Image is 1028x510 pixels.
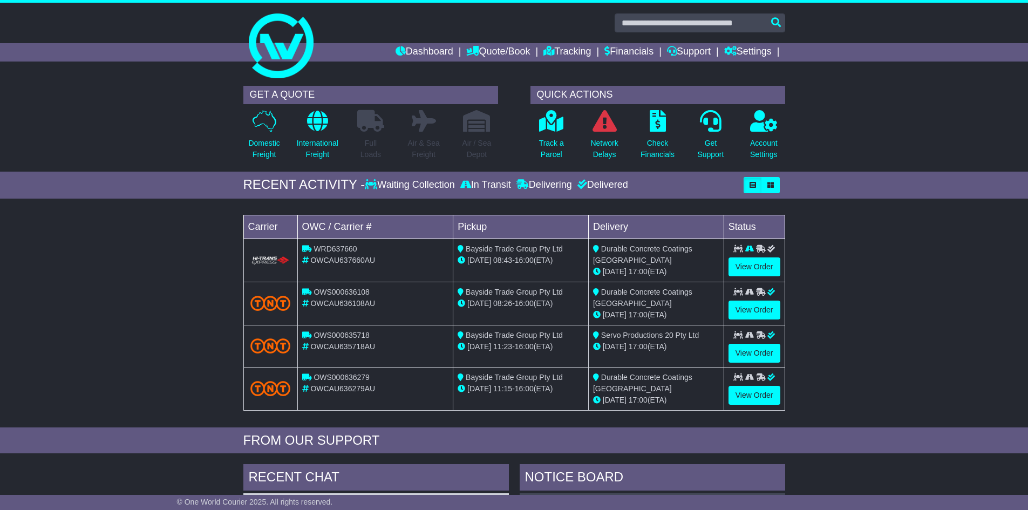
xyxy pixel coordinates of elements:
span: OWCAU636108AU [310,299,375,308]
td: Status [724,215,785,239]
span: [DATE] [603,342,627,351]
p: Get Support [697,138,724,160]
a: Settings [724,43,772,62]
td: Pickup [453,215,589,239]
span: OWCAU636279AU [310,384,375,393]
span: OWS000636108 [314,288,370,296]
span: OWS000636279 [314,373,370,382]
p: Domestic Freight [248,138,280,160]
div: GET A QUOTE [243,86,498,104]
div: Delivering [514,179,575,191]
td: Delivery [588,215,724,239]
img: TNT_Domestic.png [250,296,291,310]
a: View Order [729,257,780,276]
span: 17:00 [629,310,648,319]
span: Servo Productions 20 Pty Ltd [601,331,699,339]
div: (ETA) [593,266,719,277]
span: OWCAU635718AU [310,342,375,351]
div: (ETA) [593,395,719,406]
span: 17:00 [629,267,648,276]
span: 16:00 [515,256,534,264]
p: Air & Sea Freight [408,138,440,160]
span: Bayside Trade Group Pty Ltd [466,373,563,382]
span: [DATE] [603,267,627,276]
span: [DATE] [603,310,627,319]
a: NetworkDelays [590,110,618,166]
div: - (ETA) [458,255,584,266]
span: [DATE] [467,342,491,351]
div: NOTICE BOARD [520,464,785,493]
a: Financials [604,43,653,62]
span: [DATE] [467,384,491,393]
p: International Freight [297,138,338,160]
a: View Order [729,344,780,363]
a: Support [667,43,711,62]
div: RECENT ACTIVITY - [243,177,365,193]
a: Tracking [543,43,591,62]
p: Network Delays [590,138,618,160]
a: Track aParcel [539,110,564,166]
span: [DATE] [467,256,491,264]
span: Durable Concrete Coatings [GEOGRAPHIC_DATA] [593,244,692,264]
span: 17:00 [629,342,648,351]
span: Durable Concrete Coatings [GEOGRAPHIC_DATA] [593,288,692,308]
div: (ETA) [593,309,719,321]
span: 16:00 [515,342,534,351]
p: Account Settings [750,138,778,160]
img: TNT_Domestic.png [250,338,291,353]
p: Air / Sea Depot [462,138,492,160]
p: Check Financials [641,138,675,160]
span: OWCAU637660AU [310,256,375,264]
div: QUICK ACTIONS [530,86,785,104]
a: Dashboard [396,43,453,62]
a: View Order [729,386,780,405]
a: GetSupport [697,110,724,166]
span: 17:00 [629,396,648,404]
div: - (ETA) [458,341,584,352]
a: AccountSettings [750,110,778,166]
p: Track a Parcel [539,138,564,160]
span: © One World Courier 2025. All rights reserved. [177,498,333,506]
img: TNT_Domestic.png [250,381,291,396]
span: 11:15 [493,384,512,393]
span: Bayside Trade Group Pty Ltd [466,244,563,253]
a: InternationalFreight [296,110,339,166]
span: 08:43 [493,256,512,264]
div: (ETA) [593,341,719,352]
a: View Order [729,301,780,319]
span: OWS000635718 [314,331,370,339]
span: Durable Concrete Coatings [GEOGRAPHIC_DATA] [593,373,692,393]
span: 11:23 [493,342,512,351]
div: In Transit [458,179,514,191]
a: Quote/Book [466,43,530,62]
div: FROM OUR SUPPORT [243,433,785,448]
td: Carrier [243,215,297,239]
a: DomesticFreight [248,110,280,166]
span: Bayside Trade Group Pty Ltd [466,288,563,296]
span: 16:00 [515,299,534,308]
td: OWC / Carrier # [297,215,453,239]
span: 16:00 [515,384,534,393]
span: WRD637660 [314,244,357,253]
span: 08:26 [493,299,512,308]
p: Full Loads [357,138,384,160]
img: HiTrans.png [250,256,291,266]
div: - (ETA) [458,298,584,309]
span: [DATE] [467,299,491,308]
a: CheckFinancials [640,110,675,166]
span: Bayside Trade Group Pty Ltd [466,331,563,339]
div: RECENT CHAT [243,464,509,493]
div: - (ETA) [458,383,584,395]
span: [DATE] [603,396,627,404]
div: Delivered [575,179,628,191]
div: Waiting Collection [365,179,457,191]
